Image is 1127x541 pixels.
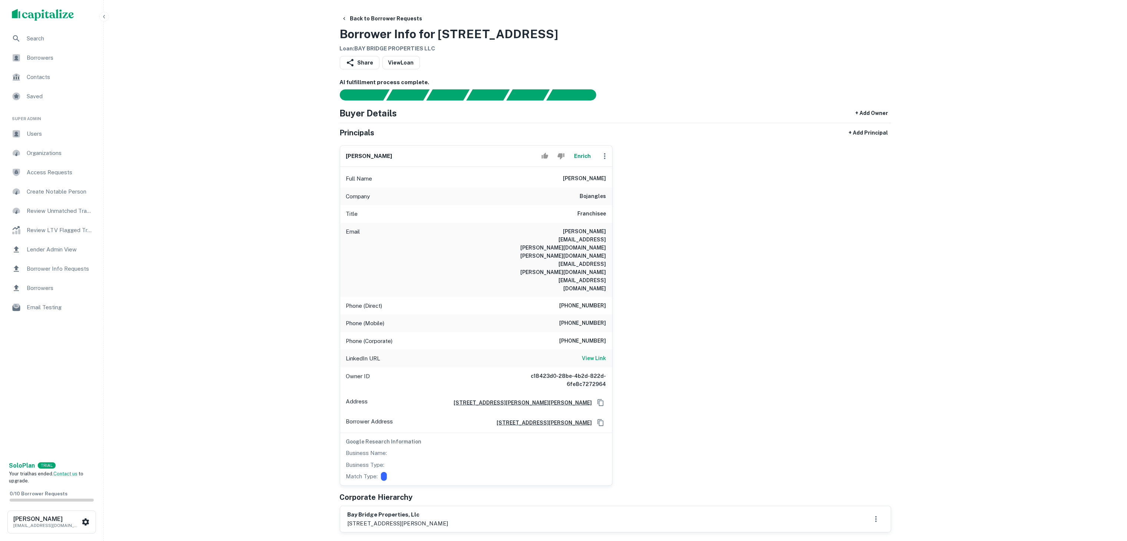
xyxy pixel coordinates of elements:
[340,106,397,120] h4: Buyer Details
[448,399,592,407] a: [STREET_ADDRESS][PERSON_NAME][PERSON_NAME]
[491,419,592,427] h6: [STREET_ADDRESS][PERSON_NAME]
[27,149,93,158] span: Organizations
[346,372,370,388] p: Owner ID
[27,303,93,312] span: Email Testing
[346,301,382,310] p: Phone (Direct)
[340,78,891,87] h6: AI fulfillment process complete.
[27,226,93,235] span: Review LTV Flagged Transactions
[346,227,360,293] p: Email
[348,511,448,519] h6: bay bridge properties, llc
[346,319,385,328] p: Phone (Mobile)
[560,301,606,310] h6: [PHONE_NUMBER]
[340,25,558,43] h3: Borrower Info for [STREET_ADDRESS]
[346,449,387,458] p: Business Name:
[6,49,97,67] a: Borrowers
[346,438,606,446] h6: Google Research Information
[554,149,567,164] button: Reject
[338,12,425,25] button: Back to Borrower Requests
[340,492,413,503] h5: Corporate Hierarchy
[6,68,97,86] a: Contacts
[6,88,97,105] a: Saved
[346,174,372,183] p: Full Name
[6,202,97,220] a: Review Unmatched Transactions
[13,522,80,529] p: [EMAIL_ADDRESS][DOMAIN_NAME]
[346,397,368,408] p: Address
[27,264,93,273] span: Borrower Info Requests
[538,149,551,164] button: Accept
[6,144,97,162] a: Organizations
[27,207,93,215] span: Review Unmatched Transactions
[6,125,97,143] a: Users
[340,56,379,69] button: Share
[6,30,97,47] a: Search
[53,471,77,476] a: Contact us
[517,372,606,388] h6: c18423d0-28be-4b2d-822d-6fe8c7272964
[9,471,83,484] span: Your trial has ended. to upgrade.
[517,227,606,293] h6: [PERSON_NAME][EMAIL_ADDRESS][PERSON_NAME][DOMAIN_NAME] [PERSON_NAME][DOMAIN_NAME][EMAIL_ADDRESS][...
[27,53,93,62] span: Borrowers
[580,192,606,201] h6: bojangles
[426,89,470,100] div: Documents found, AI parsing details...
[9,462,35,469] strong: Solo Plan
[6,260,97,278] a: Borrower Info Requests
[1090,482,1127,517] div: Chat Widget
[6,279,97,297] a: Borrowers
[340,44,558,53] h6: Loan : BAY BRIDGE PROPERTIES LLC
[10,491,67,497] span: 0 / 10 Borrower Requests
[582,354,606,362] h6: View Link
[27,92,93,101] span: Saved
[348,519,448,528] p: [STREET_ADDRESS][PERSON_NAME]
[346,461,385,469] p: Business Type:
[13,516,80,522] h6: [PERSON_NAME]
[506,89,550,100] div: Principals found, still searching for contact information. This may take time...
[331,89,387,100] div: Sending borrower request to AI...
[6,164,97,181] a: Access Requests
[9,461,35,470] a: SoloPlan
[595,417,606,428] button: Copy Address
[27,73,93,82] span: Contacts
[846,126,891,139] button: + Add Principal
[346,472,378,481] p: Match Type:
[7,511,96,534] button: [PERSON_NAME][EMAIL_ADDRESS][DOMAIN_NAME]
[27,245,93,254] span: Lender Admin View
[560,337,606,346] h6: [PHONE_NUMBER]
[595,397,606,408] button: Copy Address
[6,298,97,316] a: Email Testing
[346,354,381,363] p: LinkedIn URL
[6,221,97,239] a: Review LTV Flagged Transactions
[6,241,97,258] a: Lender Admin View
[6,183,97,201] a: Create Notable Person
[571,149,594,164] button: Enrich
[563,174,606,183] h6: [PERSON_NAME]
[346,337,393,346] p: Phone (Corporate)
[38,462,56,469] div: TRIAL
[6,107,97,125] li: Super Admin
[466,89,510,100] div: Principals found, AI now looking for contact information...
[27,187,93,196] span: Create Notable Person
[12,9,74,21] img: capitalize-logo.png
[853,106,891,120] button: + Add Owner
[560,319,606,328] h6: [PHONE_NUMBER]
[346,192,370,201] p: Company
[27,284,93,293] span: Borrowers
[346,417,393,428] p: Borrower Address
[27,168,93,177] span: Access Requests
[582,354,606,363] a: View Link
[547,89,605,100] div: AI fulfillment process complete.
[340,127,375,138] h5: Principals
[386,89,430,100] div: Your request is received and processing...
